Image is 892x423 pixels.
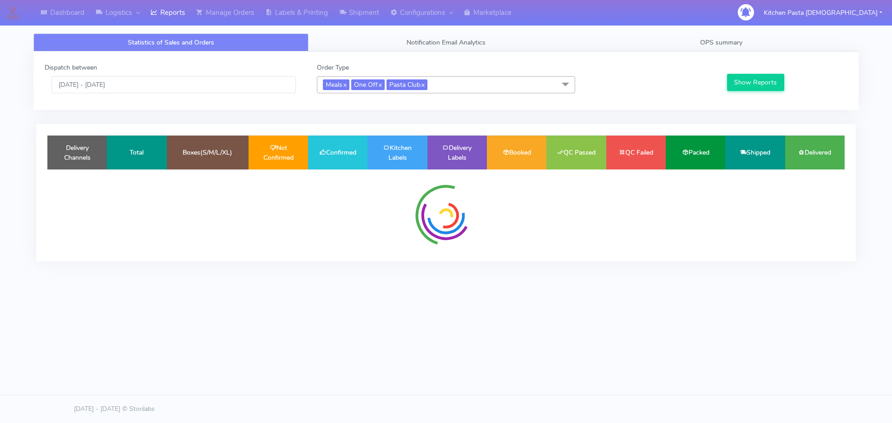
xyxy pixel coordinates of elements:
td: Boxes(S/M/L/XL) [167,136,249,169]
span: Pasta Club [387,79,427,90]
td: Kitchen Labels [367,136,427,169]
td: QC Passed [546,136,606,169]
td: QC Failed [606,136,666,169]
span: Meals [323,79,349,90]
ul: Tabs [33,33,859,52]
td: Not Confirmed [249,136,308,169]
span: Notification Email Analytics [407,38,485,47]
label: Dispatch between [45,63,97,72]
button: Show Reports [727,74,784,91]
td: Delivered [785,136,845,169]
a: x [378,79,382,89]
a: x [420,79,425,89]
span: One Off [351,79,385,90]
button: Kitchen Pasta [DEMOGRAPHIC_DATA] [757,3,889,22]
a: x [342,79,347,89]
td: Packed [666,136,725,169]
span: Statistics of Sales and Orders [128,38,214,47]
td: Total [107,136,166,169]
td: Delivery Channels [47,136,107,169]
span: OPS summary [700,38,742,47]
td: Delivery Labels [427,136,487,169]
td: Booked [487,136,546,169]
label: Order Type [317,63,349,72]
input: Pick the Daterange [52,76,296,93]
td: Confirmed [308,136,367,169]
img: spinner-radial.svg [411,181,481,250]
td: Shipped [725,136,785,169]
